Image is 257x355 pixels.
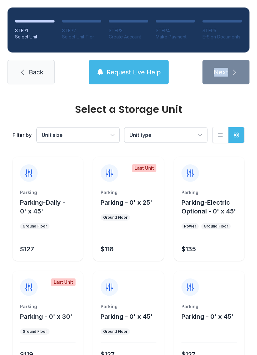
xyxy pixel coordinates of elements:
[181,312,233,321] button: Parking - 0' x 45'
[101,312,153,321] button: Parking - 0' x 45'
[107,68,161,77] span: Request Live Help
[37,127,119,142] button: Unit size
[132,164,156,172] div: Last Unit
[214,68,228,77] span: Next
[20,198,81,216] button: Parking-Daily - 0' x 45'
[181,199,236,215] span: Parking-Electric Optional - 0' x 45'
[184,224,196,229] div: Power
[181,189,237,196] div: Parking
[23,224,47,229] div: Ground Floor
[13,104,244,114] div: Select a Storage Unit
[13,131,32,139] div: Filter by
[62,34,102,40] div: Select Unit Tier
[20,189,76,196] div: Parking
[181,303,237,310] div: Parking
[15,34,55,40] div: Select Unit
[20,245,34,253] div: $127
[109,34,148,40] div: Create Account
[202,27,242,34] div: STEP 5
[15,27,55,34] div: STEP 1
[103,215,128,220] div: Ground Floor
[156,27,195,34] div: STEP 4
[29,68,43,77] span: Back
[204,224,228,229] div: Ground Floor
[109,27,148,34] div: STEP 3
[129,132,151,138] span: Unit type
[156,34,195,40] div: Make Payment
[101,198,152,207] button: Parking - 0' x 25'
[101,303,156,310] div: Parking
[20,303,76,310] div: Parking
[101,199,152,206] span: Parking - 0' x 25'
[101,189,156,196] div: Parking
[20,199,65,215] span: Parking-Daily - 0' x 45'
[20,312,72,321] button: Parking - 0' x 30'
[181,245,196,253] div: $135
[51,278,76,286] div: Last Unit
[23,329,47,334] div: Ground Floor
[181,198,242,216] button: Parking-Electric Optional - 0' x 45'
[103,329,128,334] div: Ground Floor
[202,34,242,40] div: E-Sign Documents
[42,132,63,138] span: Unit size
[101,245,114,253] div: $118
[124,127,207,142] button: Unit type
[62,27,102,34] div: STEP 2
